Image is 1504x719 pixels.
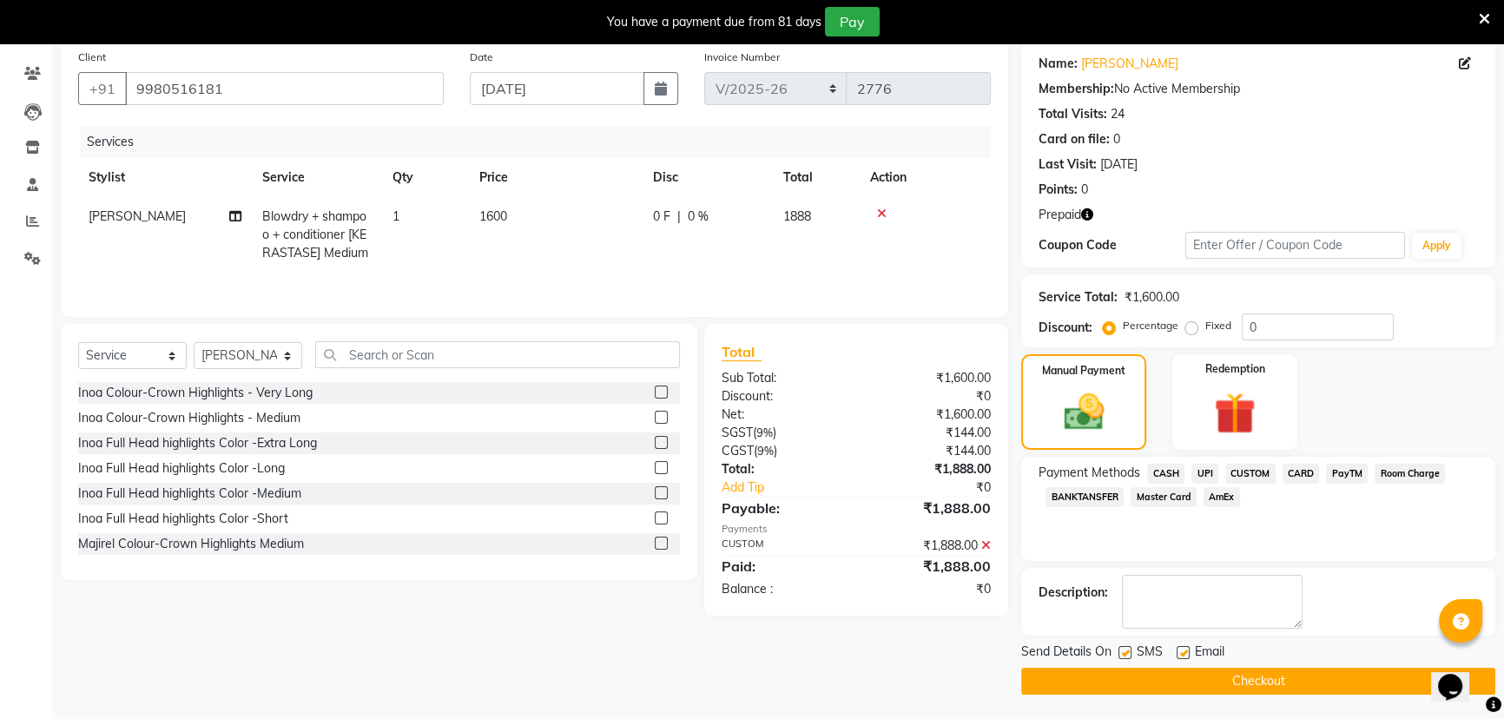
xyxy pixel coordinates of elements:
[709,580,856,598] div: Balance :
[677,208,681,226] span: |
[1147,464,1184,484] span: CASH
[78,459,285,478] div: Inoa Full Head highlights Color -Long
[1046,487,1124,507] span: BANKTANSFER
[825,7,880,36] button: Pay
[860,158,991,197] th: Action
[78,409,300,427] div: Inoa Colour-Crown Highlights - Medium
[709,369,856,387] div: Sub Total:
[1100,155,1138,174] div: [DATE]
[1039,130,1110,148] div: Card on file:
[1039,181,1078,199] div: Points:
[315,341,680,368] input: Search or Scan
[1039,105,1107,123] div: Total Visits:
[704,49,780,65] label: Invoice Number
[1021,643,1112,664] span: Send Details On
[262,208,368,261] span: Blowdry + shampoo + conditioner [KERASTASE] Medium
[1131,487,1197,507] span: Master Card
[469,158,643,197] th: Price
[1375,464,1445,484] span: Room Charge
[1021,668,1495,695] button: Checkout
[773,158,860,197] th: Total
[856,580,1004,598] div: ₹0
[1137,643,1163,664] span: SMS
[1111,105,1125,123] div: 24
[722,443,754,458] span: CGST
[1039,464,1140,482] span: Payment Methods
[757,444,774,458] span: 9%
[653,208,670,226] span: 0 F
[856,406,1004,424] div: ₹1,600.00
[881,478,1004,497] div: ₹0
[78,535,304,553] div: Majirel Colour-Crown Highlights Medium
[78,158,252,197] th: Stylist
[1225,464,1276,484] span: CUSTOM
[1195,643,1224,664] span: Email
[1283,464,1320,484] span: CARD
[1052,389,1117,435] img: _cash.svg
[125,72,444,105] input: Search by Name/Mobile/Email/Code
[1039,155,1097,174] div: Last Visit:
[756,425,773,439] span: 9%
[78,434,317,452] div: Inoa Full Head highlights Color -Extra Long
[856,498,1004,518] div: ₹1,888.00
[1431,650,1487,702] iframe: chat widget
[709,537,856,555] div: CUSTOM
[78,384,313,402] div: Inoa Colour-Crown Highlights - Very Long
[1042,363,1125,379] label: Manual Payment
[709,387,856,406] div: Discount:
[607,13,821,31] div: You have a payment due from 81 days
[856,387,1004,406] div: ₹0
[1205,361,1265,377] label: Redemption
[1039,319,1092,337] div: Discount:
[1039,55,1078,73] div: Name:
[392,208,399,224] span: 1
[1412,233,1461,259] button: Apply
[252,158,382,197] th: Service
[470,49,493,65] label: Date
[1125,288,1179,307] div: ₹1,600.00
[1039,206,1081,224] span: Prepaid
[1039,80,1478,98] div: No Active Membership
[722,425,753,440] span: SGST
[722,522,992,537] div: Payments
[709,460,856,478] div: Total:
[1039,236,1185,254] div: Coupon Code
[783,208,811,224] span: 1888
[688,208,709,226] span: 0 %
[1204,487,1240,507] span: AmEx
[709,478,881,497] a: Add Tip
[1081,181,1088,199] div: 0
[1039,584,1108,602] div: Description:
[1113,130,1120,148] div: 0
[856,556,1004,577] div: ₹1,888.00
[1081,55,1178,73] a: [PERSON_NAME]
[856,442,1004,460] div: ₹144.00
[1185,232,1405,259] input: Enter Offer / Coupon Code
[1205,318,1231,333] label: Fixed
[722,343,762,361] span: Total
[1039,80,1114,98] div: Membership:
[1191,464,1218,484] span: UPI
[1039,288,1118,307] div: Service Total:
[856,537,1004,555] div: ₹1,888.00
[856,369,1004,387] div: ₹1,600.00
[1123,318,1178,333] label: Percentage
[78,510,288,528] div: Inoa Full Head highlights Color -Short
[80,126,1004,158] div: Services
[89,208,186,224] span: [PERSON_NAME]
[709,406,856,424] div: Net:
[479,208,507,224] span: 1600
[709,556,856,577] div: Paid:
[856,424,1004,442] div: ₹144.00
[1201,387,1269,439] img: _gift.svg
[78,485,301,503] div: Inoa Full Head highlights Color -Medium
[382,158,469,197] th: Qty
[1326,464,1368,484] span: PayTM
[643,158,773,197] th: Disc
[709,442,856,460] div: ( )
[709,424,856,442] div: ( )
[78,49,106,65] label: Client
[78,72,127,105] button: +91
[856,460,1004,478] div: ₹1,888.00
[709,498,856,518] div: Payable:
